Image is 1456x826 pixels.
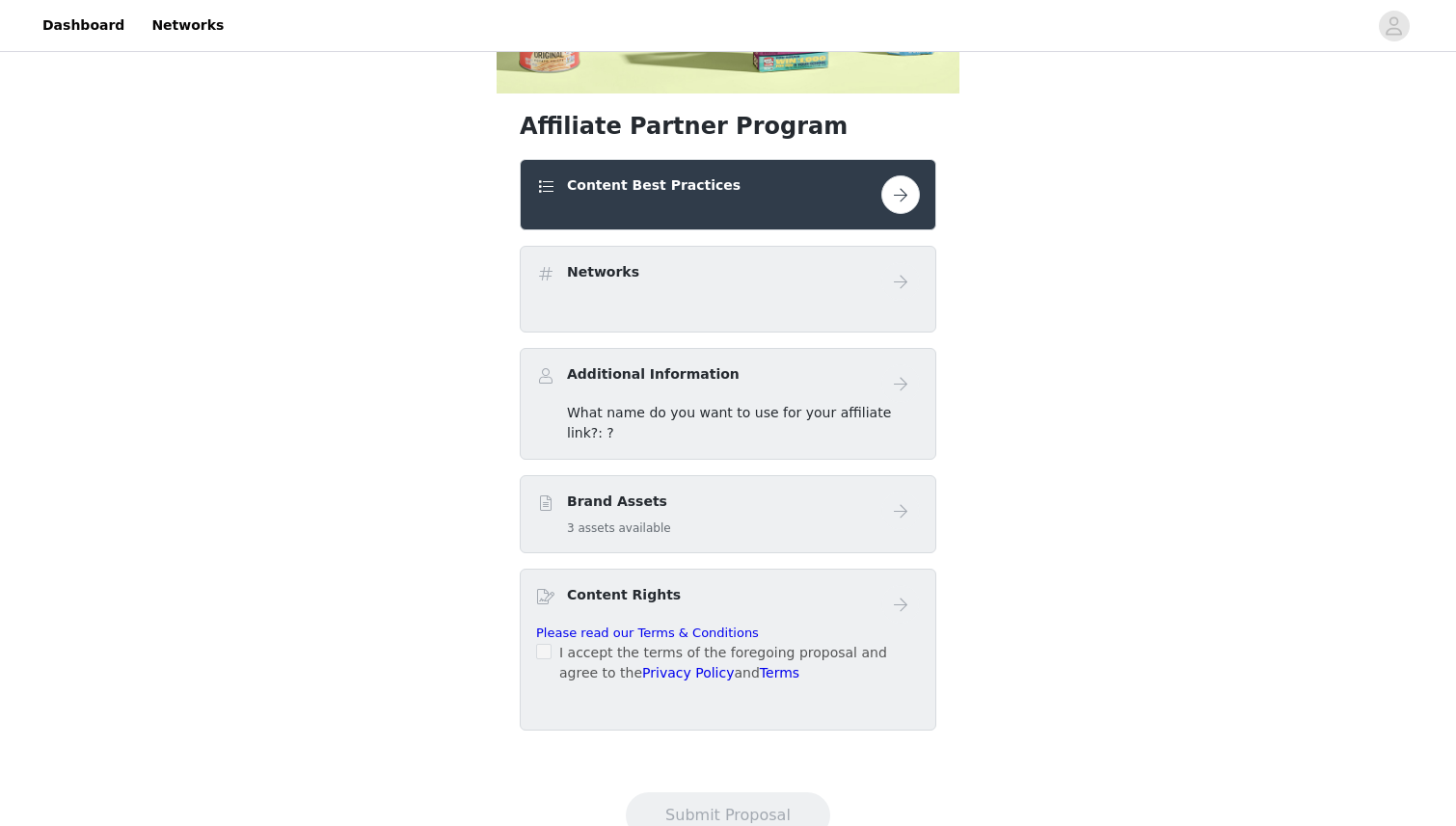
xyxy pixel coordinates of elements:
[567,405,891,440] span: What name do you want to use for your affiliate link?: ?
[559,643,920,683] p: I accept the terms of the foregoing proposal and agree to the and
[520,246,936,333] div: Networks
[536,626,759,640] a: Please read our Terms & Conditions
[520,569,936,731] div: Content Rights
[520,109,936,144] h1: Affiliate Partner Program
[567,585,681,605] h4: Content Rights
[1385,11,1403,41] div: avatar
[520,159,936,230] div: Content Best Practices
[140,4,235,47] a: Networks
[567,492,671,512] h4: Brand Assets
[520,348,936,460] div: Additional Information
[567,364,740,385] h4: Additional Information
[567,175,741,196] h4: Content Best Practices
[760,665,799,680] a: Terms
[642,665,734,680] a: Privacy Policy
[31,4,136,47] a: Dashboard
[567,262,639,282] h4: Networks
[520,475,936,553] div: Brand Assets
[567,520,671,537] h5: 3 assets available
